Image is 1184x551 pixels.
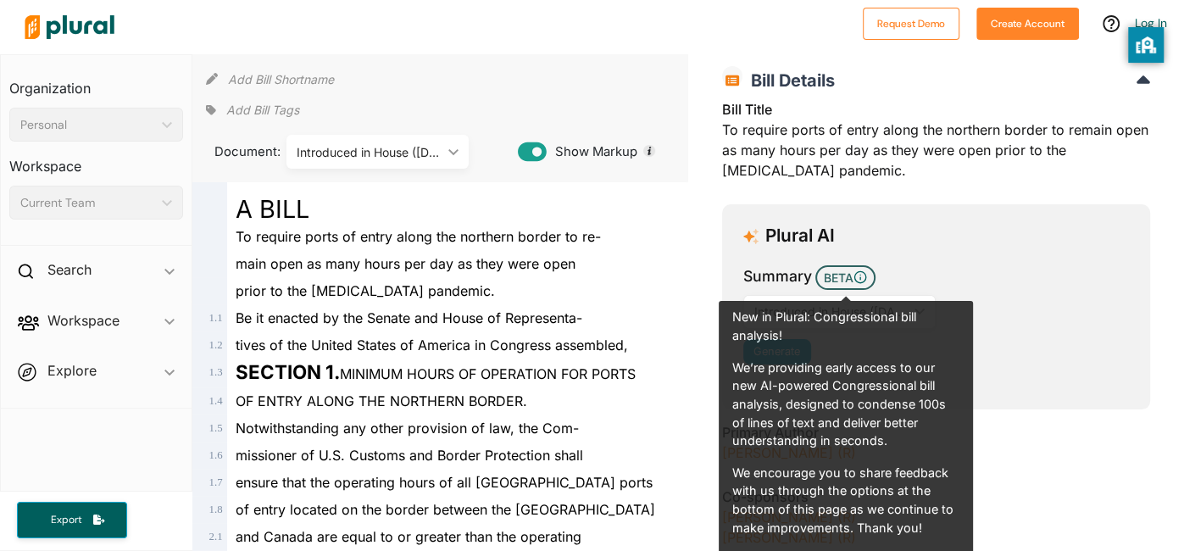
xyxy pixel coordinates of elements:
[236,255,575,272] span: main open as many hours per day as they were open
[9,64,183,101] h3: Organization
[765,225,835,247] h3: Plural AI
[976,8,1079,40] button: Create Account
[297,143,442,161] div: Introduced in House ([DATE])
[236,501,655,518] span: of entry located on the border between the [GEOGRAPHIC_DATA]
[236,447,583,464] span: missioner of U.S. Customs and Border Protection shall
[209,339,223,351] span: 1 . 2
[209,422,223,434] span: 1 . 5
[209,504,223,515] span: 1 . 8
[209,312,223,324] span: 1 . 1
[236,365,636,382] span: MINIMUM HOURS OF OPERATION FOR PORTS
[209,476,223,488] span: 1 . 7
[743,265,812,287] h3: Summary
[39,513,93,527] span: Export
[20,116,155,134] div: Personal
[863,8,959,40] button: Request Demo
[1135,15,1167,31] a: Log In
[209,395,223,407] span: 1 . 4
[206,97,299,123] div: Add tags
[815,265,875,290] span: BETA
[209,366,223,378] span: 1 . 3
[236,360,340,383] strong: SECTION 1.
[236,309,582,326] span: Be it enacted by the Senate and House of Representa-
[236,282,495,299] span: prior to the [MEDICAL_DATA] pandemic.
[9,142,183,179] h3: Workspace
[228,65,334,92] button: Add Bill Shortname
[17,502,127,538] button: Export
[236,474,653,491] span: ensure that the operating hours of all [GEOGRAPHIC_DATA] ports
[236,528,581,545] span: and Canada are equal to or greater than the operating
[1128,27,1164,63] button: privacy banner
[236,337,628,353] span: tives of the United States of America in Congress assembled,
[732,308,959,344] p: New in Plural: Congressional bill analysis!
[209,449,223,461] span: 1 . 6
[722,99,1150,191] div: To require ports of entry along the northern border to remain open as many hours per day as they ...
[47,260,92,279] h2: Search
[20,194,155,212] div: Current Team
[236,194,309,224] span: A BILL
[976,14,1079,31] a: Create Account
[642,143,657,159] div: Tooltip anchor
[236,392,527,409] span: OF ENTRY ALONG THE NORTHERN BORDER.
[742,70,835,91] span: Bill Details
[209,531,223,543] span: 2 . 1
[863,14,959,31] a: Request Demo
[206,142,265,161] span: Document:
[236,420,579,437] span: Notwithstanding any other provision of law, the Com-
[722,99,1150,120] h3: Bill Title
[547,142,637,161] span: Show Markup
[226,102,299,119] span: Add Bill Tags
[732,359,959,450] p: We’re providing early access to our new AI-powered Congressional bill analysis, designed to conde...
[236,228,601,245] span: To require ports of entry along the northern border to re-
